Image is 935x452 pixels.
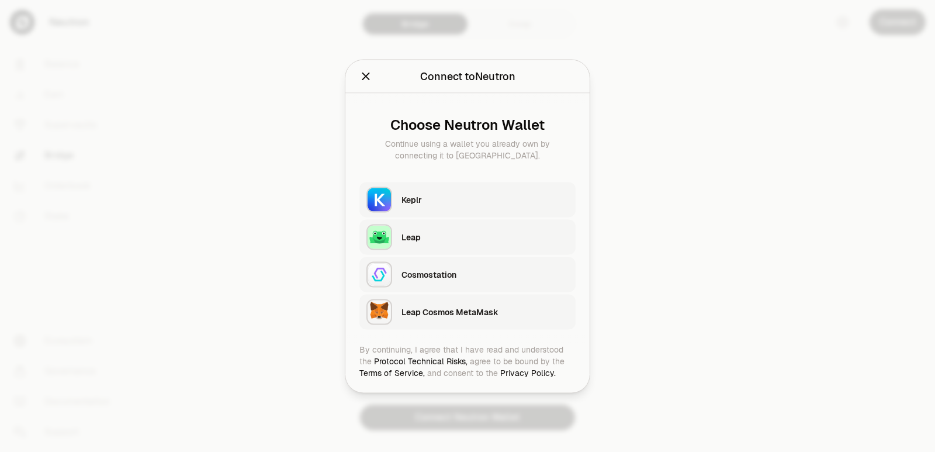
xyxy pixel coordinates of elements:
img: Keplr [366,187,392,212]
button: LeapLeap [359,219,576,254]
a: Terms of Service, [359,367,425,378]
img: Leap [366,224,392,250]
div: Leap Cosmos MetaMask [401,306,569,318]
div: Connect to Neutron [420,68,515,84]
img: Cosmostation [366,261,392,287]
button: KeplrKeplr [359,182,576,217]
div: Keplr [401,194,569,205]
img: Leap Cosmos MetaMask [366,299,392,325]
div: Choose Neutron Wallet [369,116,566,133]
div: Leap [401,231,569,243]
a: Protocol Technical Risks, [374,356,467,366]
a: Privacy Policy. [500,367,556,378]
div: Continue using a wallet you already own by connecting it to [GEOGRAPHIC_DATA]. [369,137,566,161]
div: Cosmostation [401,268,569,280]
button: Leap Cosmos MetaMaskLeap Cosmos MetaMask [359,294,576,329]
div: By continuing, I agree that I have read and understood the agree to be bound by the and consent t... [359,343,576,378]
button: CosmostationCosmostation [359,257,576,292]
button: Close [359,68,372,84]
